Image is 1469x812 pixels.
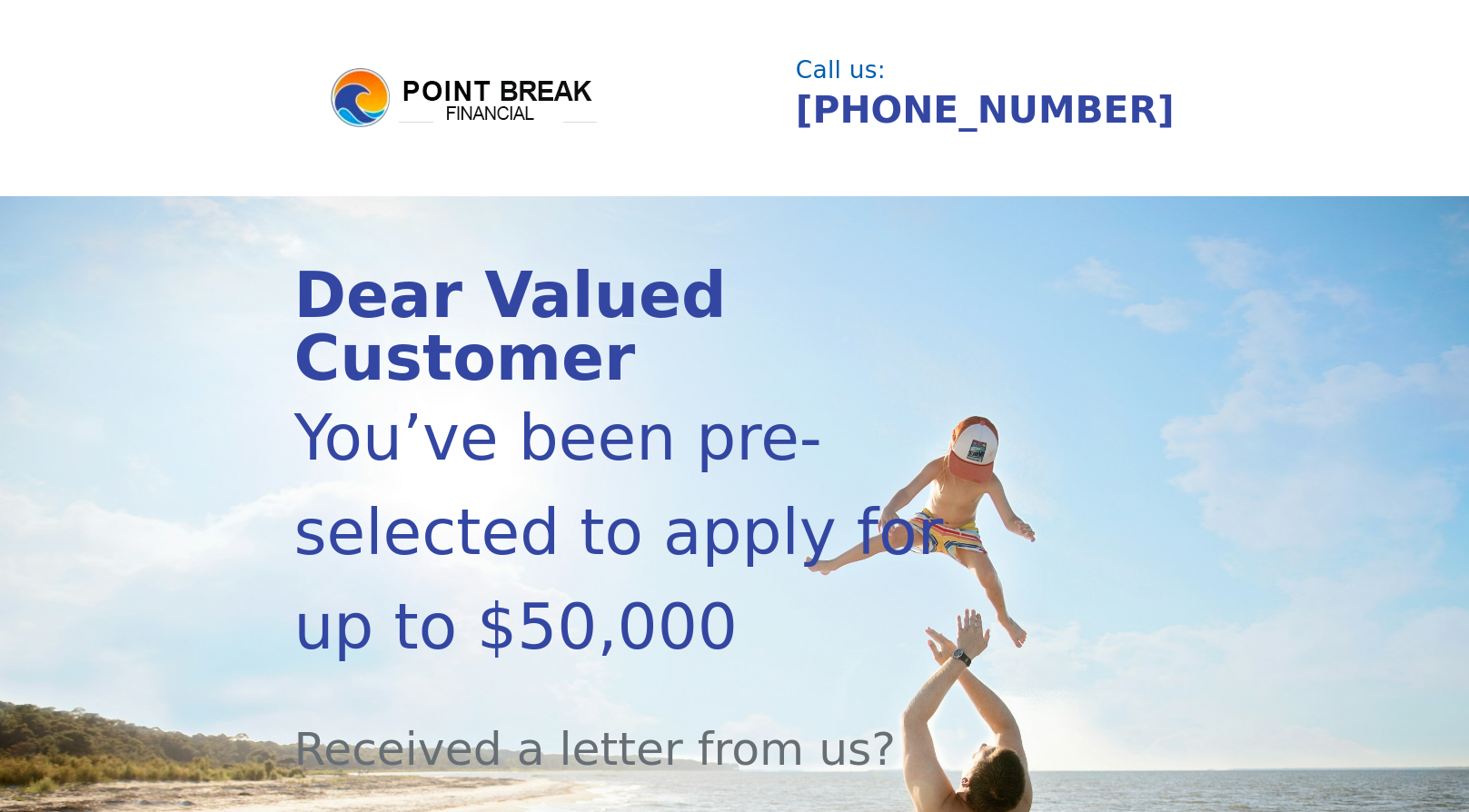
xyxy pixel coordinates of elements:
[328,65,601,131] img: logo.png
[796,88,1175,132] a: [PHONE_NUMBER]
[293,391,1043,674] div: You’ve been pre-selected to apply for up to $50,000
[796,58,1163,82] div: Call us:
[293,674,1043,784] div: Received a letter from us?
[293,264,1043,391] div: Dear Valued Customer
